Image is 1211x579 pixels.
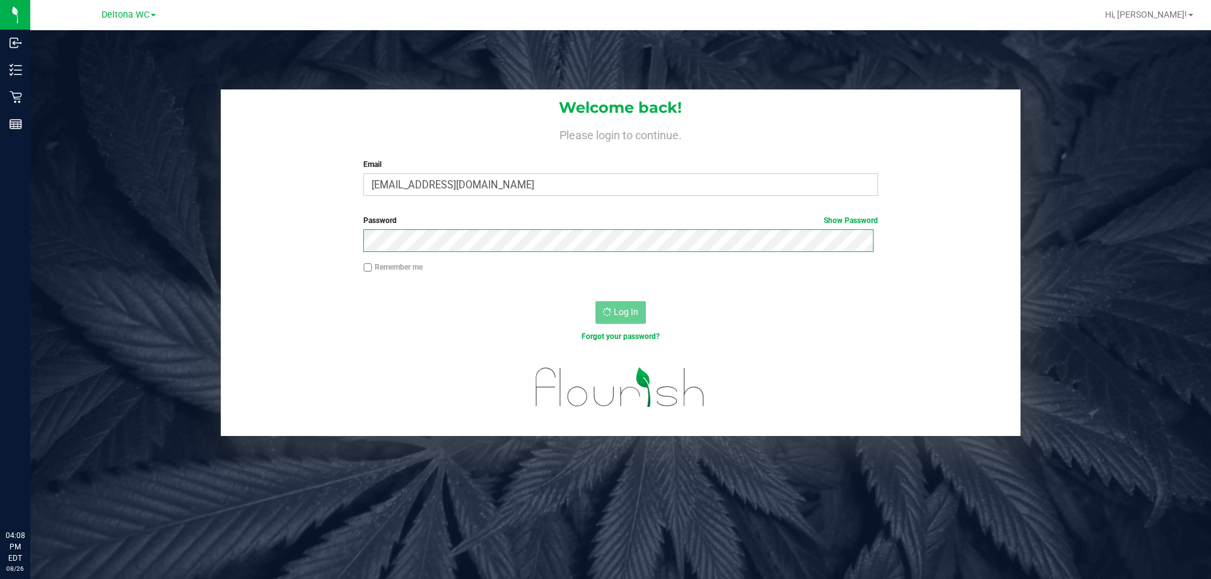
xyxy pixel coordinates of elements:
[6,564,25,573] p: 08/26
[363,159,877,170] label: Email
[1105,9,1187,20] span: Hi, [PERSON_NAME]!
[363,216,397,225] span: Password
[9,64,22,76] inline-svg: Inventory
[9,91,22,103] inline-svg: Retail
[595,301,646,324] button: Log In
[520,355,720,420] img: flourish_logo.svg
[221,126,1021,141] h4: Please login to continue.
[614,307,638,317] span: Log In
[824,216,878,225] a: Show Password
[6,530,25,564] p: 04:08 PM EDT
[9,37,22,49] inline-svg: Inbound
[582,332,660,341] a: Forgot your password?
[221,100,1021,116] h1: Welcome back!
[102,9,149,20] span: Deltona WC
[363,261,423,273] label: Remember me
[363,263,372,272] input: Remember me
[9,118,22,130] inline-svg: Reports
